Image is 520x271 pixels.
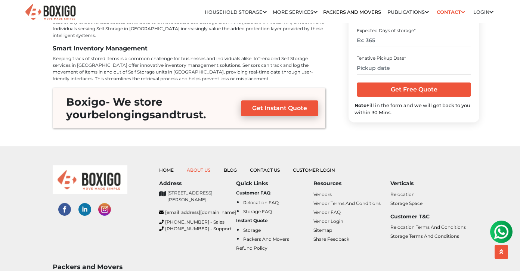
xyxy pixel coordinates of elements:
[313,218,343,224] a: Vendor Login
[159,167,174,173] a: Home
[205,9,267,15] a: Household Storage
[390,214,467,220] h6: Customer T&C
[473,9,493,15] a: Login
[236,180,313,187] h6: Quick Links
[357,34,471,47] input: Ex: 365
[78,203,91,216] img: linked-in-social-links
[313,209,341,215] a: Vendor FAQ
[313,227,332,233] a: Sitemap
[250,167,280,173] a: Contact Us
[357,55,471,62] div: Tenative Pickup Date
[224,167,237,173] a: Blog
[236,245,267,251] a: Refund Policy
[357,62,471,75] input: Pickup date
[7,7,22,22] img: whatsapp-icon.svg
[357,82,471,97] input: Get Free Quote
[390,180,467,187] h6: Verticals
[243,236,289,242] a: Packers and Movers
[177,108,206,121] span: trust.
[159,180,236,187] h6: Address
[24,3,77,21] img: Boxigo
[390,191,415,197] a: Relocation
[58,203,71,216] img: facebook-social-links
[53,55,325,82] p: Keeping track of stored items is a common challenge for businesses and individuals alike. IoT-ena...
[159,219,236,225] a: [PHONE_NUMBER] - Sales
[243,209,272,214] a: Storage FAQ
[390,200,422,206] a: Storage Space
[159,225,236,232] a: [PHONE_NUMBER] - Support
[66,96,106,108] span: Boxigo
[313,180,390,187] h6: Resources
[313,191,332,197] a: Vendors
[243,227,261,233] a: Storage
[53,263,467,271] h3: Packers and Movers
[236,218,268,223] b: Instant Quote
[53,45,325,52] h3: Smart Inventory Management
[167,190,236,203] p: [STREET_ADDRESS][PERSON_NAME].
[98,203,111,216] img: instagram-social-links
[495,245,508,259] button: scroll up
[313,200,381,206] a: Vendor Terms and Conditions
[92,108,155,121] span: belongings
[243,200,279,205] a: Relocation FAQ
[159,209,236,216] a: [EMAIL_ADDRESS][DOMAIN_NAME]
[323,9,381,15] a: Packers and Movers
[60,96,227,121] h3: - We store your and
[187,167,210,173] a: About Us
[387,9,429,15] a: Publications
[390,224,466,230] a: Relocation Terms and Conditions
[434,6,468,18] a: Contact
[236,190,270,196] b: Customer FAQ
[241,100,318,116] a: Get Instant Quote
[313,236,349,242] a: Share Feedback
[293,167,335,173] a: Customer Login
[390,233,459,239] a: Storage Terms and Conditions
[355,103,366,108] b: Note
[273,9,318,15] a: More services
[355,102,473,116] div: Fill in the form and we will get back to you within 30 Mins.
[53,165,127,194] img: boxigo_logo_small
[357,28,471,34] div: Expected Days of storage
